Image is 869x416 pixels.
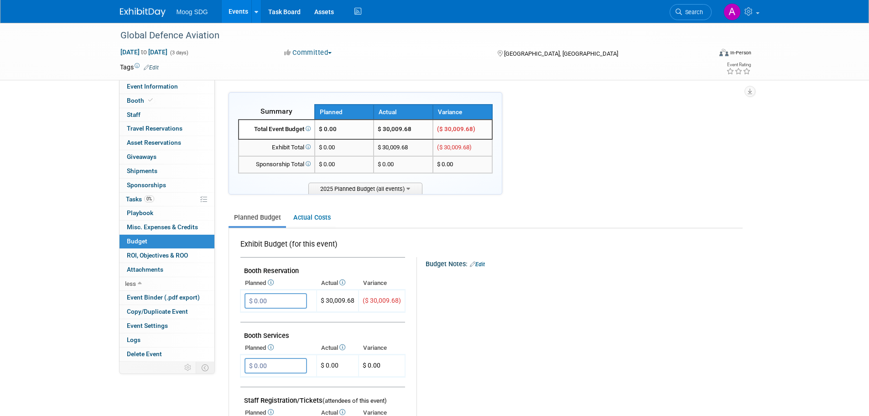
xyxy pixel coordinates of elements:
[433,105,492,120] th: Variance
[120,263,214,277] a: Attachments
[120,333,214,347] a: Logs
[127,308,188,315] span: Copy/Duplicate Event
[127,322,168,329] span: Event Settings
[127,336,140,343] span: Logs
[426,257,742,269] div: Budget Notes:
[682,9,703,16] span: Search
[120,164,214,178] a: Shipments
[374,120,433,139] td: $ 30,009.68
[120,108,214,122] a: Staff
[317,355,359,377] td: $ 0.00
[127,223,198,231] span: Misc. Expenses & Credits
[120,221,214,234] a: Misc. Expenses & Credits
[120,80,214,94] a: Event Information
[120,122,214,136] a: Travel Reservations
[243,143,311,152] div: Exhibit Total
[240,322,405,342] td: Booth Services
[125,280,136,287] span: less
[359,277,405,290] th: Variance
[120,206,214,220] a: Playbook
[127,125,182,132] span: Travel Reservations
[127,266,163,273] span: Attachments
[127,167,157,174] span: Shipments
[120,305,214,319] a: Copy/Duplicate Event
[315,105,374,120] th: Planned
[140,48,148,56] span: to
[363,297,401,304] span: ($ 30,009.68)
[127,139,181,146] span: Asset Reservations
[437,126,475,132] span: ($ 30,009.68)
[120,94,214,108] a: Booth
[240,277,317,290] th: Planned
[180,362,196,374] td: Personalize Event Tab Strip
[374,105,433,120] th: Actual
[437,144,472,151] span: ($ 30,009.68)
[317,277,359,290] th: Actual
[120,193,214,206] a: Tasks0%
[288,209,336,226] a: Actual Costs
[120,319,214,333] a: Event Settings
[229,209,286,226] a: Planned Budget
[374,139,433,156] td: $ 30,009.68
[120,48,168,56] span: [DATE] [DATE]
[127,209,153,216] span: Playbook
[148,98,153,103] i: Booth reservation complete
[120,150,214,164] a: Giveaways
[281,48,335,58] button: Committed
[240,239,401,254] div: Exhibit Budget (for this event)
[437,161,453,168] span: $ 0.00
[726,63,751,67] div: Event Rating
[117,27,698,44] div: Global Defence Aviation
[359,342,405,354] th: Variance
[127,350,162,358] span: Delete Event
[240,387,405,407] td: Staff Registration/Tickets
[126,195,154,203] span: Tasks
[504,50,618,57] span: [GEOGRAPHIC_DATA], [GEOGRAPHIC_DATA]
[470,261,485,268] a: Edit
[120,63,159,72] td: Tags
[374,156,433,173] td: $ 0.00
[127,252,188,259] span: ROI, Objectives & ROO
[240,342,317,354] th: Planned
[308,183,422,194] span: 2025 Planned Budget (all events)
[120,179,214,192] a: Sponsorships
[127,294,200,301] span: Event Binder (.pdf export)
[169,50,188,56] span: (3 days)
[120,136,214,150] a: Asset Reservations
[321,297,354,304] span: $ 30,009.68
[363,362,380,369] span: $ 0.00
[730,49,751,56] div: In-Person
[144,195,154,202] span: 0%
[323,397,387,404] span: (attendees of this event)
[120,249,214,263] a: ROI, Objectives & ROO
[319,126,337,132] span: $ 0.00
[127,181,166,189] span: Sponsorships
[177,8,208,16] span: Moog SDG
[127,83,178,90] span: Event Information
[719,49,729,56] img: Format-Inperson.png
[723,3,741,21] img: ALYSSA Szal
[120,277,214,291] a: less
[319,161,335,168] span: $ 0.00
[243,160,311,169] div: Sponsorship Total
[120,291,214,305] a: Event Binder (.pdf export)
[240,258,405,277] td: Booth Reservation
[196,362,214,374] td: Toggle Event Tabs
[120,348,214,361] a: Delete Event
[127,97,155,104] span: Booth
[658,47,752,61] div: Event Format
[144,64,159,71] a: Edit
[127,153,156,160] span: Giveaways
[260,107,292,116] span: Summary
[120,8,166,17] img: ExhibitDay
[127,237,147,245] span: Budget
[319,144,335,151] span: $ 0.00
[317,342,359,354] th: Actual
[127,111,140,118] span: Staff
[670,4,712,20] a: Search
[120,235,214,248] a: Budget
[243,125,311,134] div: Total Event Budget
